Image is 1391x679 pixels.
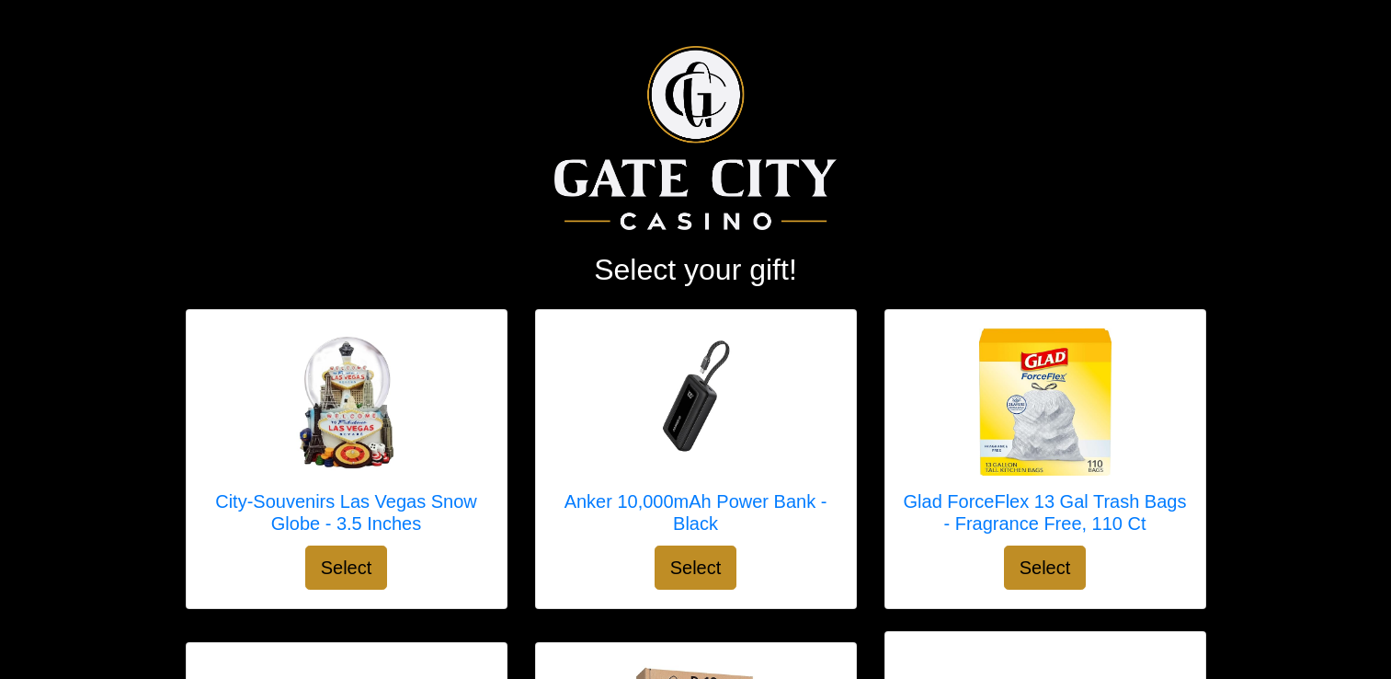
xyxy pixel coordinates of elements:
a: Glad ForceFlex 13 Gal Trash Bags - Fragrance Free, 110 Ct Glad ForceFlex 13 Gal Trash Bags - Frag... [904,328,1187,546]
h2: Select your gift! [186,252,1206,287]
a: City-Souvenirs Las Vegas Snow Globe - 3.5 Inches City-Souvenirs Las Vegas Snow Globe - 3.5 Inches [205,328,488,546]
a: Anker 10,000mAh Power Bank - Black Anker 10,000mAh Power Bank - Black [554,328,838,546]
button: Select [305,546,388,590]
img: Glad ForceFlex 13 Gal Trash Bags - Fragrance Free, 110 Ct [972,328,1119,476]
h5: City-Souvenirs Las Vegas Snow Globe - 3.5 Inches [205,490,488,535]
h5: Anker 10,000mAh Power Bank - Black [554,490,838,535]
img: Logo [554,46,837,230]
img: City-Souvenirs Las Vegas Snow Globe - 3.5 Inches [273,328,420,476]
img: Anker 10,000mAh Power Bank - Black [622,328,770,476]
button: Select [655,546,737,590]
h5: Glad ForceFlex 13 Gal Trash Bags - Fragrance Free, 110 Ct [904,490,1187,535]
button: Select [1004,546,1087,590]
